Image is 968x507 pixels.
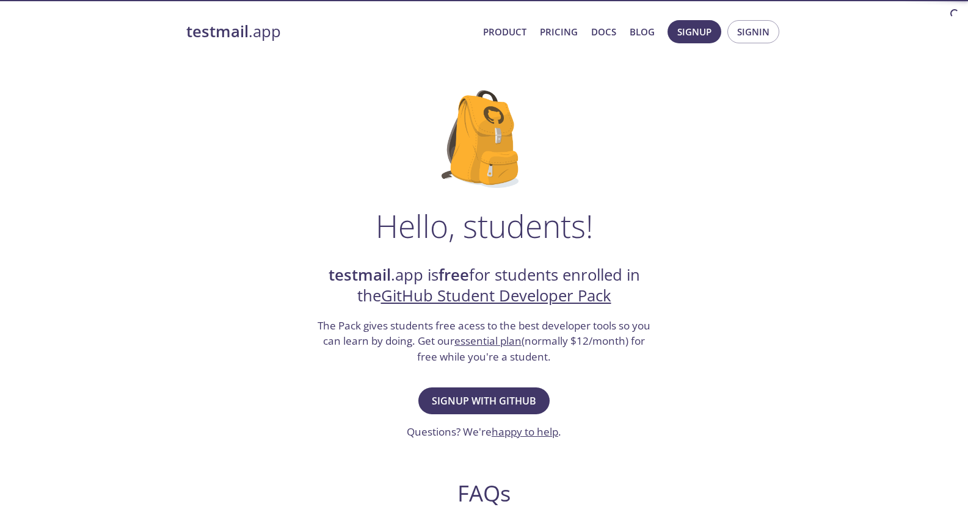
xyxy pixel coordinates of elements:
[439,264,469,286] strong: free
[407,424,561,440] h3: Questions? We're .
[492,425,558,439] a: happy to help
[454,334,522,348] a: essential plan
[668,20,721,43] button: Signup
[432,392,536,409] span: Signup with GitHub
[677,24,711,40] span: Signup
[316,265,652,307] h2: .app is for students enrolled in the
[727,20,779,43] button: Signin
[540,24,578,40] a: Pricing
[591,24,616,40] a: Docs
[483,24,526,40] a: Product
[316,318,652,365] h3: The Pack gives students free acess to the best developer tools so you can learn by doing. Get our...
[329,264,391,286] strong: testmail
[737,24,770,40] span: Signin
[186,21,473,42] a: testmail.app
[418,387,550,414] button: Signup with GitHub
[186,21,249,42] strong: testmail
[250,480,719,507] h2: FAQs
[381,285,611,306] a: GitHub Student Developer Pack
[630,24,655,40] a: Blog
[376,207,593,244] h1: Hello, students!
[442,90,526,188] img: github-student-backpack.png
